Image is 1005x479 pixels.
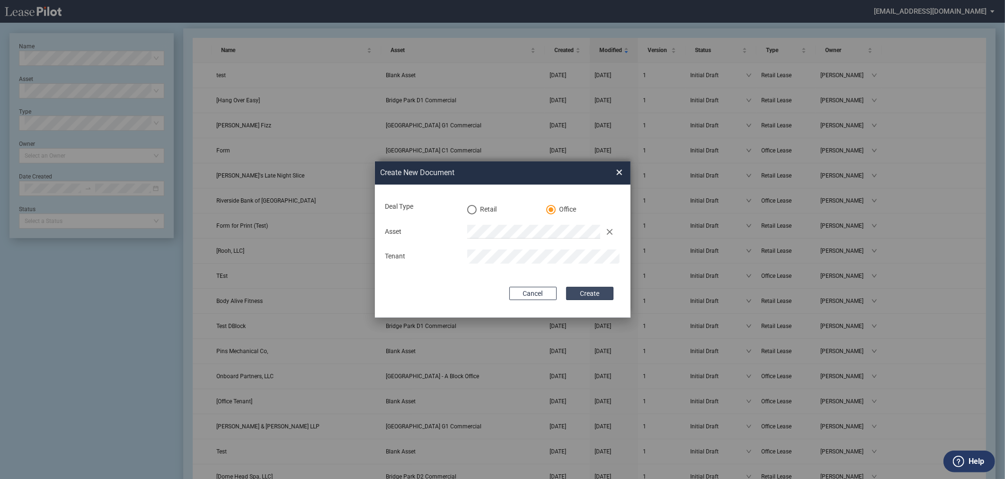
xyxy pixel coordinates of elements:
[546,205,625,214] md-radio-button: Office
[380,227,462,237] div: Asset
[509,287,557,300] button: Cancel
[467,205,546,214] md-radio-button: Retail
[380,202,462,212] div: Deal Type
[969,455,984,468] label: Help
[380,252,462,261] div: Tenant
[375,161,631,318] md-dialog: Create New ...
[566,287,614,300] button: Create
[616,165,623,180] span: ×
[381,168,582,178] h2: Create New Document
